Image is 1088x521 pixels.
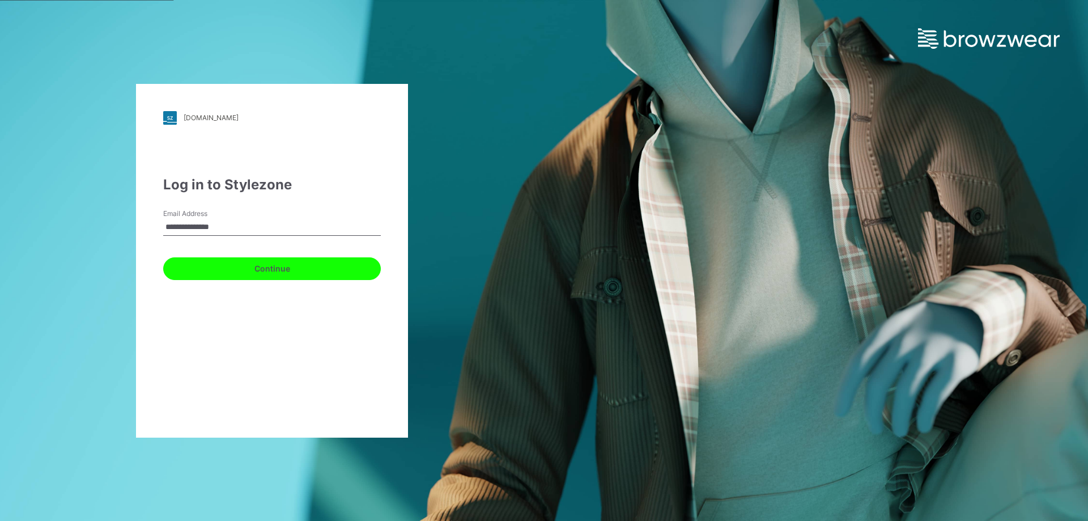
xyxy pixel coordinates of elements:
label: Email Address [163,209,243,219]
a: [DOMAIN_NAME] [163,111,381,125]
img: stylezone-logo.562084cfcfab977791bfbf7441f1a819.svg [163,111,177,125]
img: browzwear-logo.e42bd6dac1945053ebaf764b6aa21510.svg [918,28,1060,49]
button: Continue [163,257,381,280]
div: [DOMAIN_NAME] [184,113,239,122]
div: Log in to Stylezone [163,175,381,195]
